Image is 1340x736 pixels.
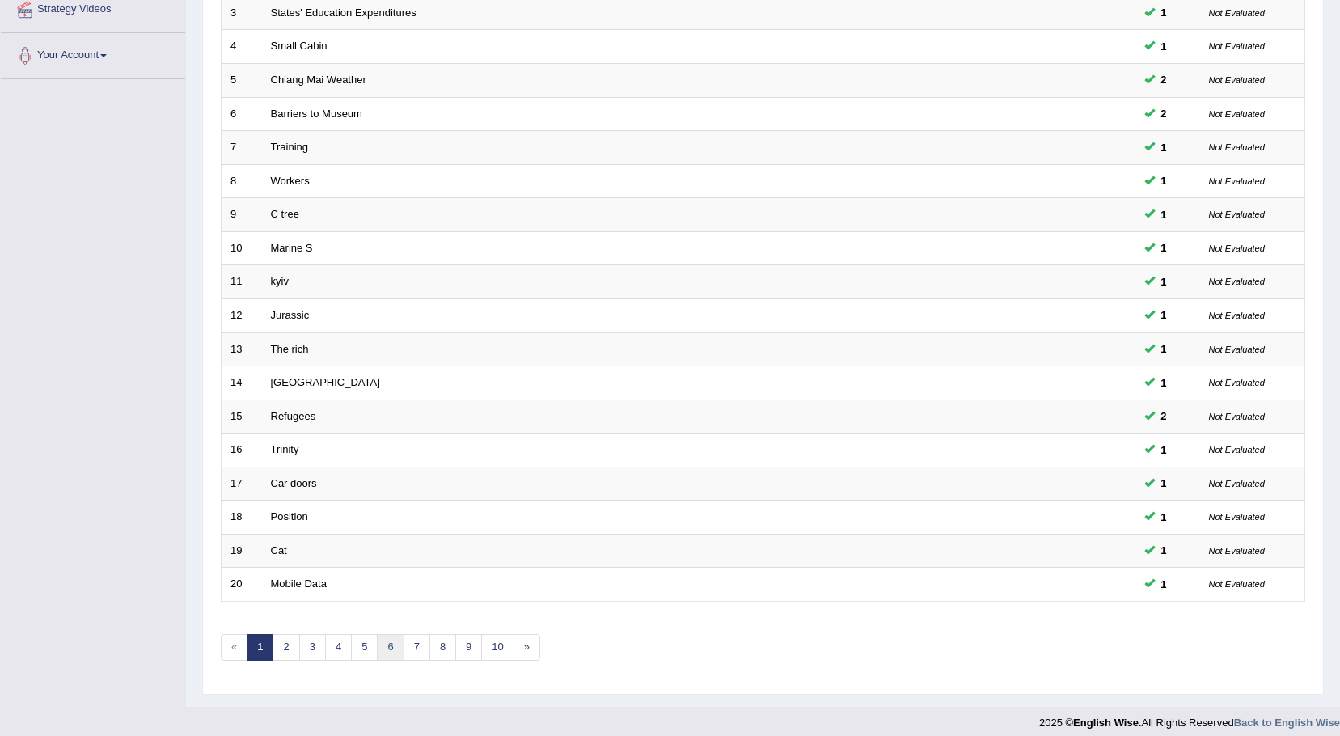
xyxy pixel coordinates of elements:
a: The rich [271,343,309,355]
span: You can still take this question [1155,408,1173,425]
td: 7 [222,131,262,165]
a: States' Education Expenditures [271,6,416,19]
small: Not Evaluated [1209,41,1265,51]
a: 3 [299,634,326,661]
a: 7 [404,634,430,661]
small: Not Evaluated [1209,512,1265,522]
a: Trinity [271,443,299,455]
a: 2 [273,634,299,661]
td: 5 [222,64,262,98]
td: 4 [222,30,262,64]
small: Not Evaluated [1209,243,1265,253]
a: Jurassic [271,309,310,321]
a: Car doors [271,477,317,489]
td: 19 [222,534,262,568]
small: Not Evaluated [1209,277,1265,286]
span: « [221,634,247,661]
a: Position [271,510,308,522]
span: You can still take this question [1155,4,1173,21]
a: 10 [481,634,514,661]
small: Not Evaluated [1209,176,1265,186]
a: [GEOGRAPHIC_DATA] [271,376,380,388]
span: You can still take this question [1155,273,1173,290]
span: You can still take this question [1155,307,1173,324]
small: Not Evaluated [1209,378,1265,387]
a: Mobile Data [271,577,327,590]
a: 6 [377,634,404,661]
small: Not Evaluated [1209,546,1265,556]
small: Not Evaluated [1209,579,1265,589]
a: 8 [429,634,456,661]
a: Refugees [271,410,316,422]
td: 12 [222,298,262,332]
small: Not Evaluated [1209,445,1265,455]
span: You can still take this question [1155,71,1173,88]
td: 11 [222,265,262,299]
span: You can still take this question [1155,105,1173,122]
a: Workers [271,175,310,187]
td: 17 [222,467,262,501]
a: » [514,634,540,661]
td: 14 [222,366,262,400]
a: Small Cabin [271,40,328,52]
a: Marine S [271,242,313,254]
a: Cat [271,544,287,556]
small: Not Evaluated [1209,311,1265,320]
td: 13 [222,332,262,366]
span: You can still take this question [1155,172,1173,189]
a: 5 [351,634,378,661]
small: Not Evaluated [1209,75,1265,85]
span: You can still take this question [1155,475,1173,492]
td: 10 [222,231,262,265]
a: Barriers to Museum [271,108,362,120]
td: 9 [222,198,262,232]
span: You can still take this question [1155,206,1173,223]
a: C tree [271,208,299,220]
small: Not Evaluated [1209,479,1265,489]
a: kyiv [271,275,289,287]
span: You can still take this question [1155,442,1173,459]
td: 16 [222,434,262,467]
small: Not Evaluated [1209,8,1265,18]
small: Not Evaluated [1209,109,1265,119]
span: You can still take this question [1155,139,1173,156]
strong: English Wise. [1073,717,1141,729]
span: You can still take this question [1155,341,1173,357]
td: 15 [222,400,262,434]
span: You can still take this question [1155,374,1173,391]
td: 6 [222,97,262,131]
a: 1 [247,634,273,661]
td: 8 [222,164,262,198]
td: 18 [222,501,262,535]
td: 20 [222,568,262,602]
span: You can still take this question [1155,239,1173,256]
small: Not Evaluated [1209,412,1265,421]
a: Your Account [1,33,185,74]
span: You can still take this question [1155,509,1173,526]
a: 9 [455,634,482,661]
div: 2025 © All Rights Reserved [1039,707,1340,730]
small: Not Evaluated [1209,209,1265,219]
a: Training [271,141,308,153]
a: Chiang Mai Weather [271,74,366,86]
a: 4 [325,634,352,661]
span: You can still take this question [1155,542,1173,559]
span: You can still take this question [1155,38,1173,55]
small: Not Evaluated [1209,345,1265,354]
span: You can still take this question [1155,576,1173,593]
a: Back to English Wise [1234,717,1340,729]
small: Not Evaluated [1209,142,1265,152]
